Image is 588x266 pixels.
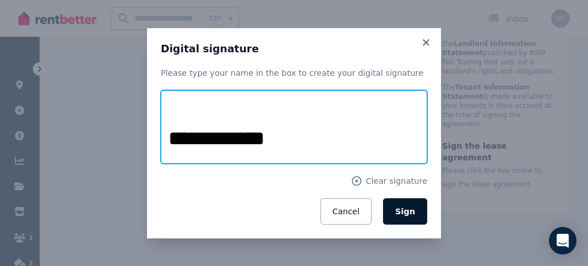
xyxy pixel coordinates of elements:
[320,198,372,225] button: Cancel
[366,175,427,187] span: Clear signature
[383,198,427,225] button: Sign
[549,227,577,255] div: Open Intercom Messenger
[161,42,427,56] h3: Digital signature
[395,207,415,216] span: Sign
[161,67,427,79] p: Please type your name in the box to create your digital signature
